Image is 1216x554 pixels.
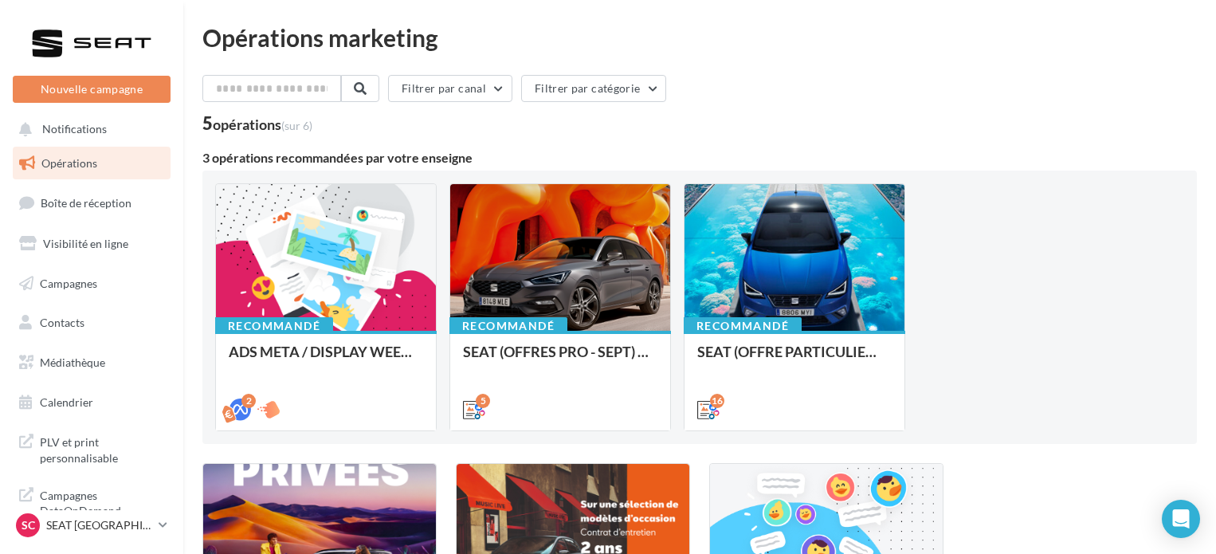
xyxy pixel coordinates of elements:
[13,76,171,103] button: Nouvelle campagne
[241,394,256,408] div: 2
[40,485,164,519] span: Campagnes DataOnDemand
[10,386,174,419] a: Calendrier
[10,346,174,379] a: Médiathèque
[46,517,152,533] p: SEAT [GEOGRAPHIC_DATA]
[684,317,802,335] div: Recommandé
[10,267,174,301] a: Campagnes
[449,317,567,335] div: Recommandé
[41,196,131,210] span: Boîte de réception
[710,394,724,408] div: 16
[202,151,1197,164] div: 3 opérations recommandées par votre enseigne
[42,123,107,136] span: Notifications
[41,156,97,170] span: Opérations
[1162,500,1200,538] div: Open Intercom Messenger
[40,356,105,369] span: Médiathèque
[463,344,657,375] div: SEAT (OFFRES PRO - SEPT) - SOCIAL MEDIA
[476,394,490,408] div: 5
[10,227,174,261] a: Visibilité en ligne
[40,276,97,289] span: Campagnes
[281,119,312,132] span: (sur 6)
[13,510,171,540] a: SC SEAT [GEOGRAPHIC_DATA]
[697,344,892,375] div: SEAT (OFFRE PARTICULIER - SEPT) - SOCIAL MEDIA
[202,26,1197,49] div: Opérations marketing
[388,75,512,102] button: Filtrer par canal
[521,75,666,102] button: Filtrer par catégorie
[40,395,93,409] span: Calendrier
[229,344,423,375] div: ADS META / DISPLAY WEEK-END Extraordinaire (JPO) Septembre 2025
[43,237,128,250] span: Visibilité en ligne
[215,317,333,335] div: Recommandé
[213,117,312,132] div: opérations
[202,115,312,132] div: 5
[22,517,35,533] span: SC
[40,431,164,466] span: PLV et print personnalisable
[10,478,174,525] a: Campagnes DataOnDemand
[40,316,84,329] span: Contacts
[10,306,174,340] a: Contacts
[10,186,174,220] a: Boîte de réception
[10,147,174,180] a: Opérations
[10,425,174,472] a: PLV et print personnalisable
